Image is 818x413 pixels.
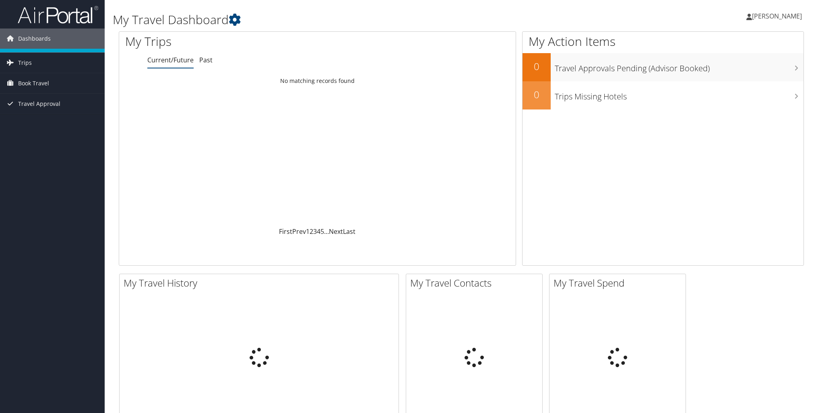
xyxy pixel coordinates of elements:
[523,88,551,101] h2: 0
[310,227,313,236] a: 2
[523,53,804,81] a: 0Travel Approvals Pending (Advisor Booked)
[124,276,399,290] h2: My Travel History
[555,59,804,74] h3: Travel Approvals Pending (Advisor Booked)
[329,227,343,236] a: Next
[18,73,49,93] span: Book Travel
[554,276,686,290] h2: My Travel Spend
[746,4,810,28] a: [PERSON_NAME]
[324,227,329,236] span: …
[199,56,213,64] a: Past
[313,227,317,236] a: 3
[18,94,60,114] span: Travel Approval
[119,74,516,88] td: No matching records found
[523,81,804,109] a: 0Trips Missing Hotels
[18,53,32,73] span: Trips
[320,227,324,236] a: 5
[292,227,306,236] a: Prev
[523,60,551,73] h2: 0
[523,33,804,50] h1: My Action Items
[279,227,292,236] a: First
[306,227,310,236] a: 1
[147,56,194,64] a: Current/Future
[555,87,804,102] h3: Trips Missing Hotels
[113,11,578,28] h1: My Travel Dashboard
[752,12,802,21] span: [PERSON_NAME]
[18,29,51,49] span: Dashboards
[343,227,355,236] a: Last
[18,5,98,24] img: airportal-logo.png
[125,33,344,50] h1: My Trips
[317,227,320,236] a: 4
[410,276,542,290] h2: My Travel Contacts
